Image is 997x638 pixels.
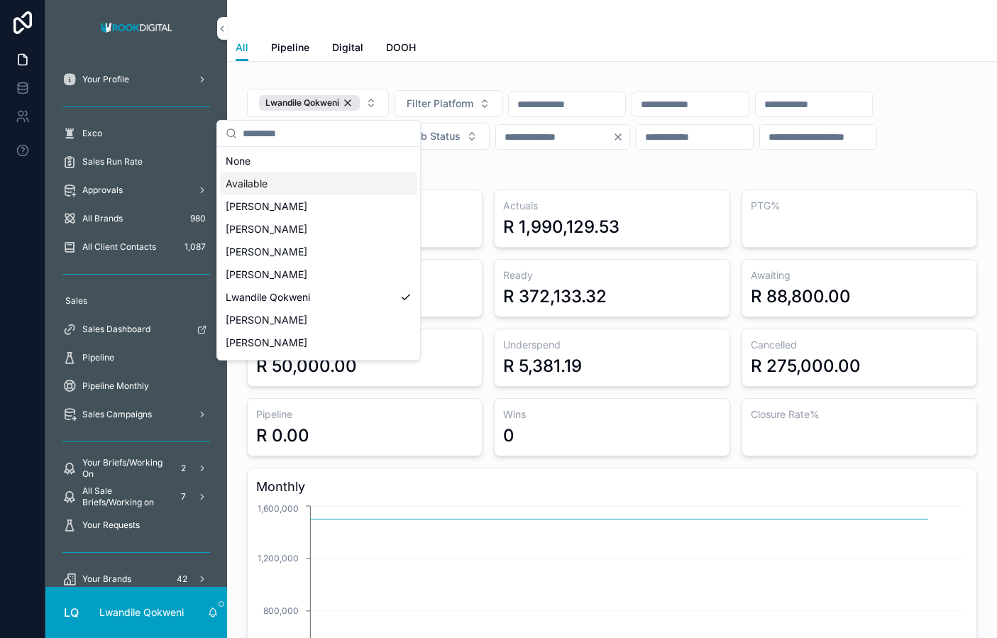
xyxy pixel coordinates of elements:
button: Select Button [247,89,389,117]
span: Exco [82,128,102,139]
button: Clear [612,131,629,143]
span: [PERSON_NAME] [226,313,307,327]
a: Digital [332,35,363,63]
span: All Brands [82,213,123,224]
span: All Sale Briefs/Working on [82,485,169,508]
h3: Monthly [256,477,968,497]
span: Sales Run Rate [82,156,143,167]
a: Sales Dashboard [54,317,219,342]
h3: Underspend [503,338,720,352]
div: 42 [172,571,192,588]
h3: Pipeline [256,407,473,422]
button: Select Button [370,123,490,150]
span: [PERSON_NAME] [226,336,307,350]
div: 2 [175,460,192,477]
div: R 372,133.32 [503,285,607,308]
span: Digital [332,40,363,55]
div: scrollable content [45,57,227,587]
div: R 0.00 [256,424,309,447]
tspan: 1,200,000 [258,553,299,563]
h3: Actuals [503,199,720,213]
img: App logo [97,17,177,40]
tspan: 800,000 [263,605,299,616]
a: Sales [54,288,219,314]
button: Select Button [395,90,502,117]
a: Pipeline [271,35,309,63]
a: Your Briefs/Working On2 [54,456,219,481]
div: 1,087 [180,238,210,255]
span: All [236,40,248,55]
h3: Ready [503,268,720,282]
a: Pipeline Monthly [54,373,219,399]
h3: Closure Rate% [751,407,968,422]
h3: Awaiting [751,268,968,282]
a: Approvals [54,177,219,203]
span: [PERSON_NAME] [226,268,307,282]
p: Lwandile Qokweni [99,605,184,620]
span: Sales Campaigns [82,409,152,420]
div: 980 [186,210,210,227]
button: Unselect 51 [259,95,360,111]
div: R 88,800.00 [751,285,851,308]
span: LQ [64,604,79,621]
span: Pipeline [271,40,309,55]
div: None [220,150,417,172]
span: Your Profile [82,74,129,85]
div: 7 [175,488,192,505]
a: Your Requests [54,512,219,538]
span: Your Requests [82,519,140,531]
a: Exco [54,121,219,146]
span: Sales [65,295,87,307]
a: All Brands980 [54,206,219,231]
a: Pipeline [54,345,219,370]
a: Your Profile [54,67,219,92]
a: All Sale Briefs/Working on7 [54,484,219,510]
span: Pipeline [82,352,114,363]
span: Filter Platform [407,97,473,111]
span: Approvals [82,185,123,196]
span: Lwandile Qokweni [226,290,310,304]
span: [PERSON_NAME] [226,245,307,259]
a: All [236,35,248,62]
div: R 275,000.00 [751,355,861,378]
span: Your Briefs/Working On [82,457,169,480]
div: 0 [503,424,514,447]
div: R 1,990,129.53 [503,216,619,238]
h3: Cancelled [751,338,968,352]
span: [PERSON_NAME] [226,222,307,236]
div: R 50,000.00 [256,355,357,378]
span: Lwandile Qokweni [265,97,339,109]
span: Sales Dashboard [82,324,150,335]
span: DOOH [386,40,416,55]
span: Filter Job Status [382,129,461,143]
tspan: 1,600,000 [258,503,299,514]
h3: PTG% [751,199,968,213]
span: [PERSON_NAME] [226,199,307,214]
span: [PERSON_NAME] [226,358,307,373]
a: DOOH [386,35,416,63]
h3: Wins [503,407,720,422]
div: R 5,381.19 [503,355,582,378]
a: All Client Contacts1,087 [54,234,219,260]
a: Sales Campaigns [54,402,219,427]
span: All Client Contacts [82,241,156,253]
span: Pipeline Monthly [82,380,149,392]
div: Suggestions [217,147,420,360]
span: Your Brands [82,573,131,585]
a: Your Brands42 [54,566,219,592]
span: Available [226,177,268,191]
a: Sales Run Rate [54,149,219,175]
